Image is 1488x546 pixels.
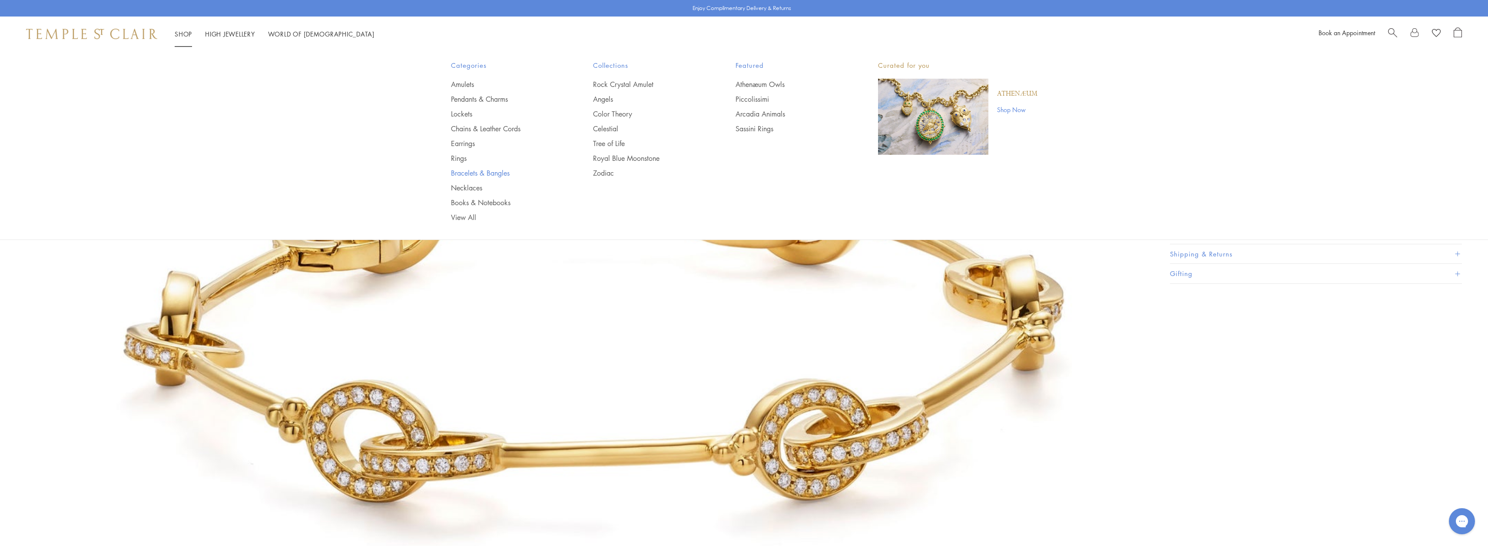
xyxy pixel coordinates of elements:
span: Collections [593,60,701,71]
a: Shop Now [997,105,1037,114]
a: Chains & Leather Cords [451,124,559,133]
a: Open Shopping Bag [1454,27,1462,40]
p: Enjoy Complimentary Delivery & Returns [693,4,791,13]
a: High JewelleryHigh Jewellery [205,30,255,38]
a: Arcadia Animals [736,109,843,119]
a: Bracelets & Bangles [451,168,559,178]
nav: Main navigation [175,29,374,40]
a: Sassini Rings [736,124,843,133]
a: Necklaces [451,183,559,193]
a: ShopShop [175,30,192,38]
a: Tree of Life [593,139,701,148]
a: Angels [593,94,701,104]
a: Celestial [593,124,701,133]
a: Pendants & Charms [451,94,559,104]
a: Royal Blue Moonstone [593,153,701,163]
a: Color Theory [593,109,701,119]
a: Athenæum [997,89,1037,99]
a: Amulets [451,80,559,89]
span: Featured [736,60,843,71]
a: Rings [451,153,559,163]
a: Lockets [451,109,559,119]
a: Search [1388,27,1397,40]
iframe: Gorgias live chat messenger [1445,505,1479,537]
a: Rock Crystal Amulet [593,80,701,89]
a: View All [451,213,559,222]
a: World of [DEMOGRAPHIC_DATA]World of [DEMOGRAPHIC_DATA] [268,30,374,38]
a: Book an Appointment [1319,28,1375,37]
a: Piccolissimi [736,94,843,104]
p: Curated for you [878,60,1037,71]
a: Earrings [451,139,559,148]
button: Gifting [1170,264,1462,283]
a: Athenæum Owls [736,80,843,89]
button: Shipping & Returns [1170,244,1462,264]
a: Zodiac [593,168,701,178]
img: Temple St. Clair [26,29,157,39]
a: View Wishlist [1432,27,1441,40]
span: Categories [451,60,559,71]
a: Books & Notebooks [451,198,559,207]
